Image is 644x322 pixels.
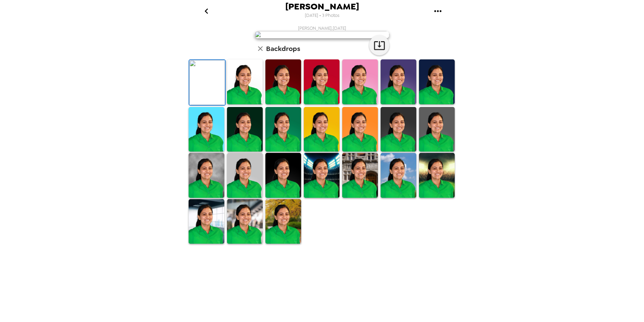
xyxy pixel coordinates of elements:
[305,11,340,20] span: [DATE] • 3 Photos
[189,60,225,105] img: Original
[255,31,389,38] img: user
[298,25,346,31] span: [PERSON_NAME] , [DATE]
[266,43,300,54] h6: Backdrops
[285,2,359,11] span: [PERSON_NAME]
